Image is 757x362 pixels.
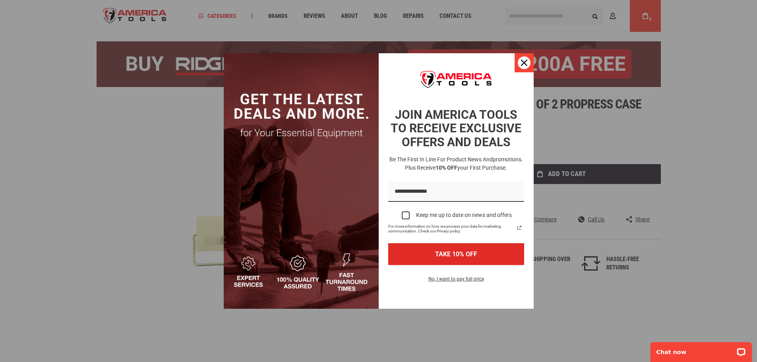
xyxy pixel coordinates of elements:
button: Close [515,53,534,72]
div: Keep me up to date on news and offers [416,212,512,219]
button: No, I want to pay full price [422,275,490,288]
strong: 10% OFF [436,165,457,171]
svg: link icon [515,223,524,232]
input: Email field [388,182,524,202]
iframe: LiveChat chat widget [645,337,757,362]
a: Read our Privacy Policy [515,223,524,232]
svg: close icon [521,60,527,66]
button: TAKE 10% OFF [388,243,524,265]
span: For more information on how we process your data for marketing communication. Check our Privacy p... [388,224,515,234]
strong: JOIN AMERICA TOOLS TO RECEIVE EXCLUSIVE OFFERS AND DEALS [391,108,521,149]
h3: Be the first in line for product news and [387,155,526,172]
